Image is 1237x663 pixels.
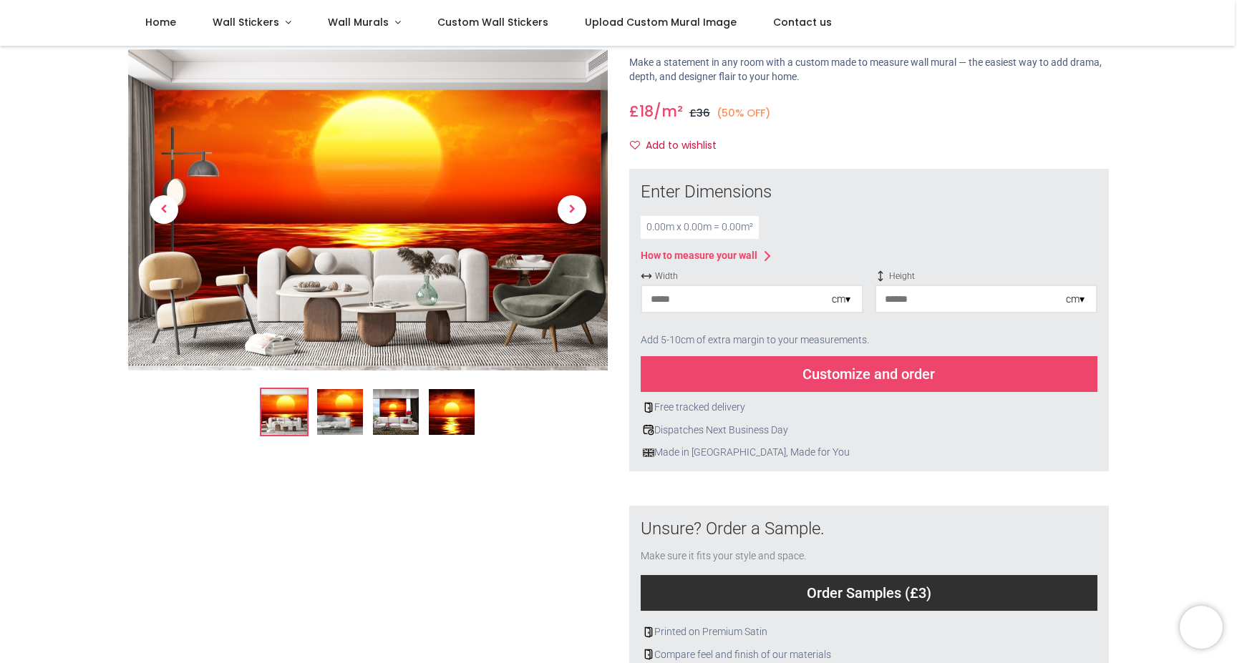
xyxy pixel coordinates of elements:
[641,249,757,263] div: How to measure your wall
[641,549,1097,564] div: Make sure it fits your style and space.
[697,106,710,120] span: 36
[261,389,307,435] img: Red Ocean Sunset Wall Mural Wallpaper
[689,106,710,120] span: £
[328,15,389,29] span: Wall Murals
[558,196,586,225] span: Next
[641,517,1097,541] div: Unsure? Order a Sample.
[317,389,363,435] img: WS-42602-02
[643,447,654,458] img: uk
[641,446,1097,460] div: Made in [GEOGRAPHIC_DATA], Made for You
[641,423,1097,438] div: Dispatches Next Business Day
[585,15,737,29] span: Upload Custom Mural Image
[629,56,1109,84] p: Make a statement in any room with a custom made to measure wall mural — the easiest way to add dr...
[629,134,729,158] button: Add to wishlistAdd to wishlist
[641,270,863,283] span: Width
[128,49,608,370] img: Red Ocean Sunset Wall Mural Wallpaper
[717,106,771,121] small: (50% OFF)
[1066,293,1085,307] div: cm ▾
[639,101,654,122] span: 18
[641,575,1097,611] div: Order Samples (£3)
[654,101,683,122] span: /m²
[832,293,850,307] div: cm ▾
[641,648,1097,662] div: Compare feel and finish of our materials
[641,216,759,239] div: 0.00 m x 0.00 m = 0.00 m²
[536,98,608,323] a: Next
[773,15,832,29] span: Contact us
[875,270,1097,283] span: Height
[641,180,1097,205] div: Enter Dimensions
[145,15,176,29] span: Home
[429,389,475,435] img: WS-42602-04
[437,15,548,29] span: Custom Wall Stickers
[213,15,279,29] span: Wall Stickers
[629,101,654,122] span: £
[630,140,640,150] i: Add to wishlist
[641,401,1097,415] div: Free tracked delivery
[641,356,1097,392] div: Customize and order
[641,325,1097,356] div: Add 5-10cm of extra margin to your measurements.
[373,389,419,435] img: WS-42602-03
[128,98,200,323] a: Previous
[150,196,178,225] span: Previous
[641,625,1097,639] div: Printed on Premium Satin
[1180,606,1223,649] iframe: Brevo live chat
